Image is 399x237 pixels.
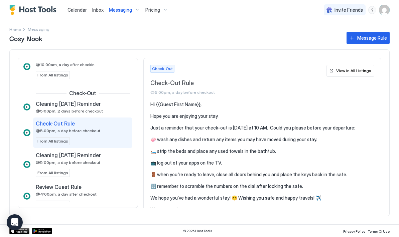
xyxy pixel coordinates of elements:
a: Host Tools Logo [9,5,59,15]
a: Google Play Store [32,228,52,234]
div: View in All Listings [336,68,371,74]
a: Privacy Policy [343,227,365,234]
span: From All listings [37,72,68,78]
span: @5:00pm, 2 days before checkout [36,108,103,113]
pre: Hi {{Guest First Name}}, Hope you are enjoying your stay. Just a reminder that your check-out is ... [150,101,374,224]
span: Cosy Nook [9,33,340,43]
span: @5:00pm, a day before checkout [150,90,324,95]
span: Check-Out Rule [150,79,324,87]
a: Calendar [68,6,87,13]
span: Terms Of Use [368,229,390,233]
span: © 2025 Host Tools [183,229,212,233]
button: View in All Listings [326,65,374,77]
span: @5:00pm, a day before checkout [36,128,100,133]
span: @10:00am, a day after checkin [36,62,95,67]
span: Calendar [68,7,87,13]
span: Privacy Policy [343,229,365,233]
span: Review Guest Rule [36,184,82,190]
span: Cleaning [DATE] Reminder [36,100,101,107]
span: From All listings [37,202,68,208]
div: menu [368,6,376,14]
div: Breadcrumb [9,26,21,33]
div: User profile [379,5,390,15]
span: Invite Friends [335,7,363,13]
button: Message Rule [347,32,390,44]
span: Cleaning [DATE] Reminder [36,152,101,159]
div: Open Intercom Messenger [7,214,23,230]
span: Pricing [145,7,160,13]
a: Inbox [92,6,104,13]
span: Inbox [92,7,104,13]
span: @5:00pm, a day before checkout [36,160,100,165]
span: From All listings [37,138,68,144]
a: Home [9,26,21,33]
span: Check-Out Rule [36,120,75,127]
span: Home [9,27,21,32]
span: Breadcrumb [28,27,49,32]
span: Check-Out [69,90,96,96]
span: Check-Out [152,66,173,72]
a: Terms Of Use [368,227,390,234]
span: From All listings [37,170,68,176]
span: Messaging [109,7,132,13]
a: App Store [9,228,29,234]
span: @4:00pm, a day after checkout [36,192,97,197]
div: Message Rule [357,34,387,41]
